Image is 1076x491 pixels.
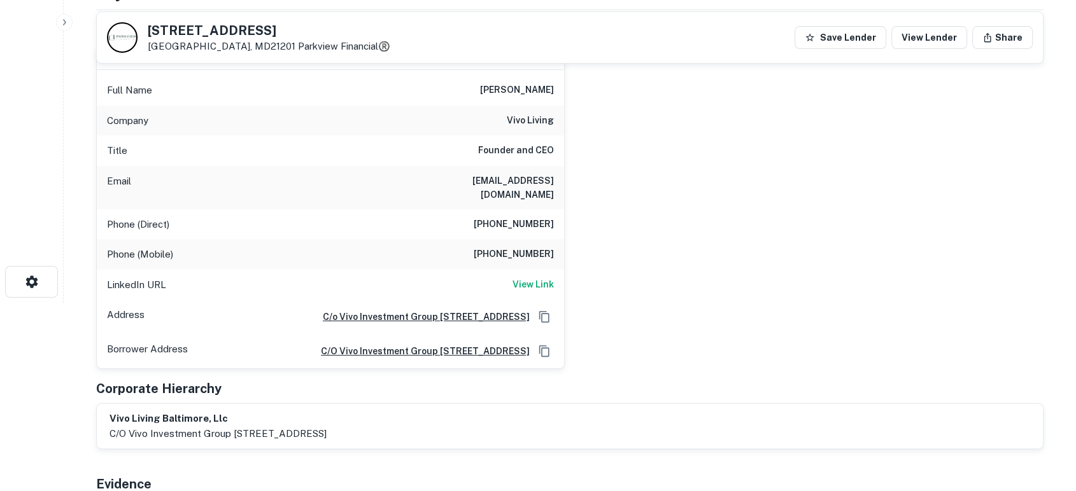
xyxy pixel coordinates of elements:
button: Copy Address [535,307,554,326]
p: Email [107,174,131,202]
h5: Corporate Hierarchy [96,379,222,398]
a: View Lender [891,26,967,49]
button: Share [972,26,1033,49]
p: Borrower Address [107,342,188,361]
a: c/o vivo investment group [STREET_ADDRESS] [311,344,530,358]
iframe: Chat Widget [1012,389,1076,450]
button: Save Lender [795,26,886,49]
h5: [STREET_ADDRESS] [148,24,390,37]
h6: [PERSON_NAME] [480,83,554,98]
p: [GEOGRAPHIC_DATA], MD21201 [148,41,390,52]
p: Address [107,307,145,326]
a: View Link [513,277,554,293]
h6: [EMAIL_ADDRESS][DOMAIN_NAME] [401,174,554,202]
a: C/o Vivo Investment Group [STREET_ADDRESS] [313,310,530,324]
p: Company [107,113,148,128]
p: c/o vivo investment group [STREET_ADDRESS] [110,426,327,441]
p: Full Name [107,83,152,98]
h6: Founder and CEO [478,143,554,158]
p: Title [107,143,127,158]
p: LinkedIn URL [107,277,166,293]
h6: [PHONE_NUMBER] [474,247,554,262]
h6: vivo living [507,113,554,128]
p: Phone (Mobile) [107,247,173,262]
h6: [PHONE_NUMBER] [474,217,554,232]
a: Parkview Financial®️ [298,41,390,52]
h6: View Link [513,277,554,291]
button: Copy Address [535,342,554,361]
h6: vivo living baltimore, llc [110,411,327,426]
p: Phone (Direct) [107,217,169,232]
